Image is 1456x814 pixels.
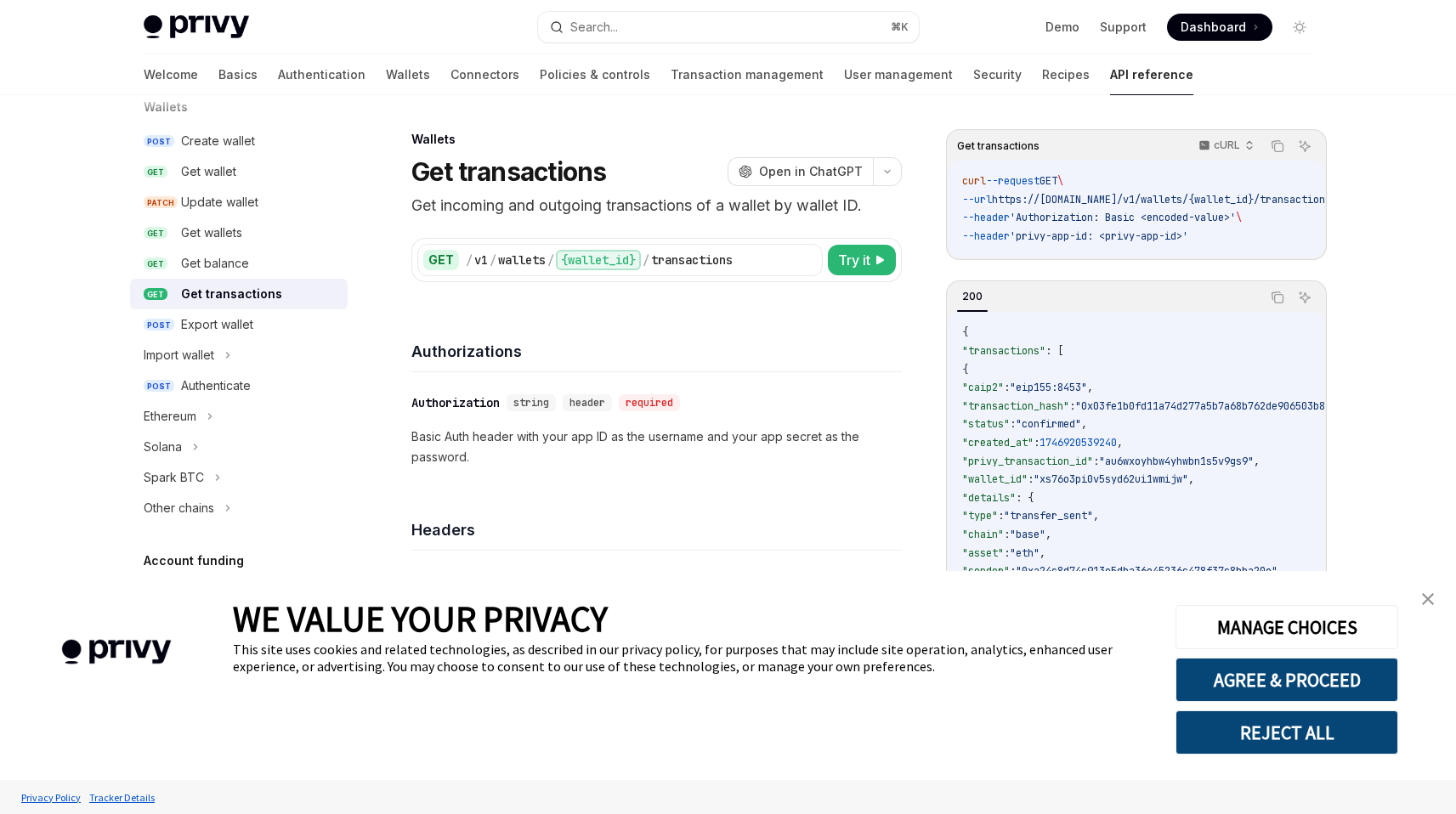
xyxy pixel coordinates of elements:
span: "transactions" [962,344,1045,358]
div: Export wallet [181,314,253,335]
div: GET [423,250,459,270]
a: POSTCreate wallet [130,126,348,156]
span: , [1081,417,1087,431]
div: Ethereum [144,406,196,427]
span: ⌘ K [891,20,909,34]
span: "0xa24c8d74c913e5dba36e45236c478f37c8bba20e" [1016,564,1278,578]
span: 'privy-app-id: <privy-app-id>' [1010,229,1188,243]
div: Authenticate [181,376,251,396]
span: "type" [962,509,998,523]
a: POSTAuthenticate [130,370,348,401]
a: Privacy Policy [17,783,85,812]
div: / [466,252,473,269]
span: "au6wxoyhbw4yhwbn1s5v9gs9" [1099,455,1254,468]
span: https://[DOMAIN_NAME]/v1/wallets/{wallet_id}/transactions [992,193,1331,206]
span: GET [144,166,167,178]
span: GET [144,288,167,301]
div: 200 [957,286,988,307]
a: Recipes [1042,54,1090,95]
a: Authentication [278,54,365,95]
button: Try it [828,245,896,275]
span: "caip2" [962,381,1004,394]
a: GETGet transactions [130,279,348,309]
span: { [962,325,968,339]
span: --header [962,211,1010,224]
span: "details" [962,491,1016,505]
span: , [1040,546,1045,560]
div: This site uses cookies and related technologies, as described in our privacy policy, for purposes... [233,641,1150,675]
span: { [962,363,968,376]
a: API reference [1110,54,1193,95]
a: Security [973,54,1022,95]
div: Get balance [181,253,249,274]
div: Get wallets [181,223,242,243]
button: Ask AI [1294,286,1316,308]
a: Transaction management [671,54,824,95]
span: GET [144,257,167,270]
span: "transaction_hash" [962,399,1069,413]
div: {wallet_id} [556,250,641,270]
div: Wallets [411,131,902,148]
a: Tracker Details [85,783,159,812]
div: Update wallet [181,192,258,212]
button: Copy the contents from the code block [1266,286,1289,308]
a: Connectors [450,54,519,95]
a: Basics [218,54,258,95]
span: curl [962,174,986,188]
span: "eth" [1010,546,1040,560]
span: : [1093,455,1099,468]
div: / [547,252,554,269]
img: company logo [25,615,207,689]
span: , [1093,509,1099,523]
span: string [513,396,549,410]
span: --request [986,174,1040,188]
p: Basic Auth header with your app ID as the username and your app secret as the password. [411,427,902,467]
button: REJECT ALL [1176,710,1398,755]
span: : [1010,417,1016,431]
span: POST [144,380,174,393]
a: Wallets [386,54,430,95]
a: POSTExport wallet [130,309,348,340]
span: "xs76o3pi0v5syd62ui1wmijw" [1034,472,1188,486]
span: PATCH [144,196,178,209]
span: 1746920539240 [1040,436,1117,449]
span: "base" [1010,528,1045,541]
div: Get wallet [181,161,236,182]
span: \ [1057,174,1063,188]
button: cURL [1189,132,1261,161]
span: Get transactions [957,139,1040,153]
div: Import wallet [144,345,214,365]
span: : { [1016,491,1034,505]
span: : [1004,546,1010,560]
div: Solana [144,437,182,457]
h4: Authorizations [411,340,902,363]
a: GETGet balance [130,248,348,279]
span: header [569,396,605,410]
button: Copy the contents from the code block [1266,135,1289,157]
a: Dashboard [1167,14,1272,41]
p: cURL [1214,138,1240,152]
img: light logo [144,15,249,39]
span: : [1004,381,1010,394]
button: Toggle dark mode [1286,14,1313,41]
button: Search...⌘K [538,12,919,42]
span: "privy_transaction_id" [962,455,1093,468]
span: "wallet_id" [962,472,1028,486]
div: required [619,394,680,411]
span: GET [144,227,167,240]
h4: Headers [411,518,902,541]
button: Ask AI [1294,135,1316,157]
span: "transfer_sent" [1004,509,1093,523]
span: POST [144,135,174,148]
h5: Account funding [144,551,244,571]
span: "asset" [962,546,1004,560]
span: , [1278,564,1283,578]
a: PATCHUpdate wallet [130,187,348,218]
span: --header [962,229,1010,243]
div: Search... [570,17,618,37]
span: , [1117,436,1123,449]
span: : [ [1045,344,1063,358]
div: wallets [498,252,546,269]
span: , [1188,472,1194,486]
span: "status" [962,417,1010,431]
